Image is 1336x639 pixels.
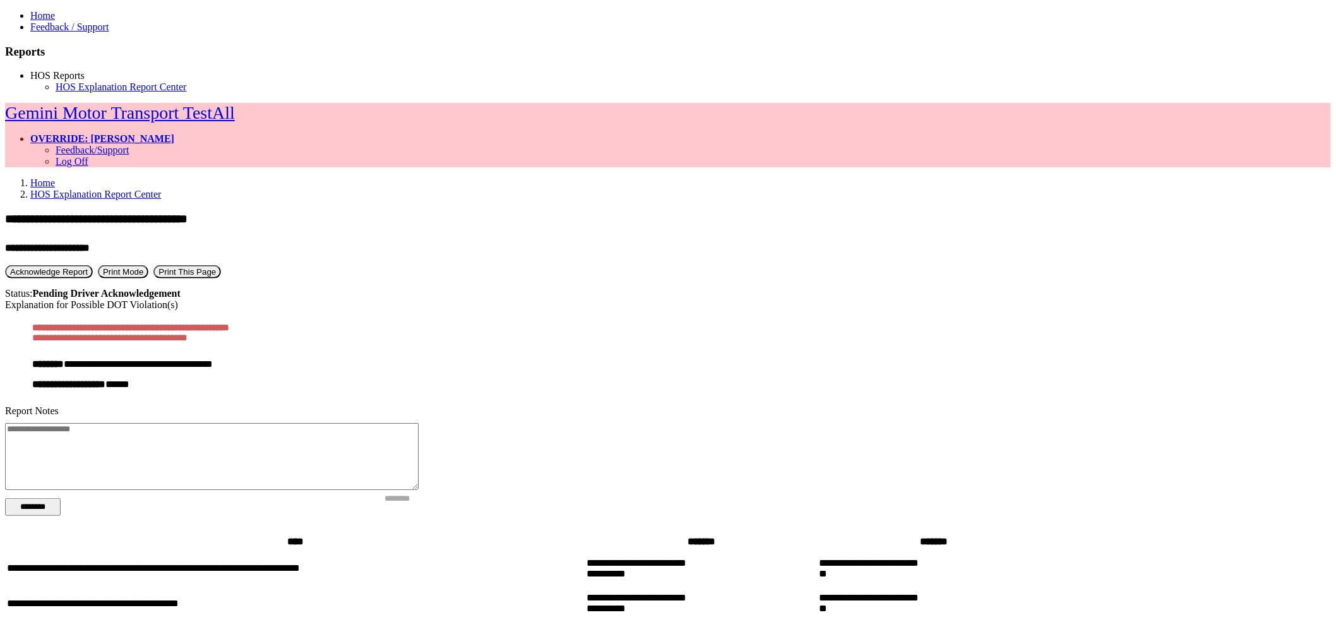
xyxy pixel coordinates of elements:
h3: Reports [5,45,1331,59]
button: Print This Page [153,265,221,278]
button: Acknowledge Receipt [5,265,93,278]
a: Home [30,10,55,21]
a: HOS Explanation Report Center [56,81,187,92]
a: Home [30,177,55,188]
a: Gemini Motor Transport TestAll [5,103,235,122]
a: Log Off [56,156,88,167]
button: Change Filter Options [5,498,61,516]
button: Print Mode [98,265,148,278]
a: Feedback/Support [56,145,129,155]
a: HOS Reports [30,70,85,81]
strong: Pending Driver Acknowledgement [33,288,181,299]
a: HOS Explanation Report Center [30,189,162,200]
a: Feedback / Support [30,21,109,32]
div: Status: [5,288,1331,299]
div: Explanation for Possible DOT Violation(s) [5,299,1331,311]
a: OVERRIDE: [PERSON_NAME] [30,133,174,144]
div: Report Notes [5,405,1331,417]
